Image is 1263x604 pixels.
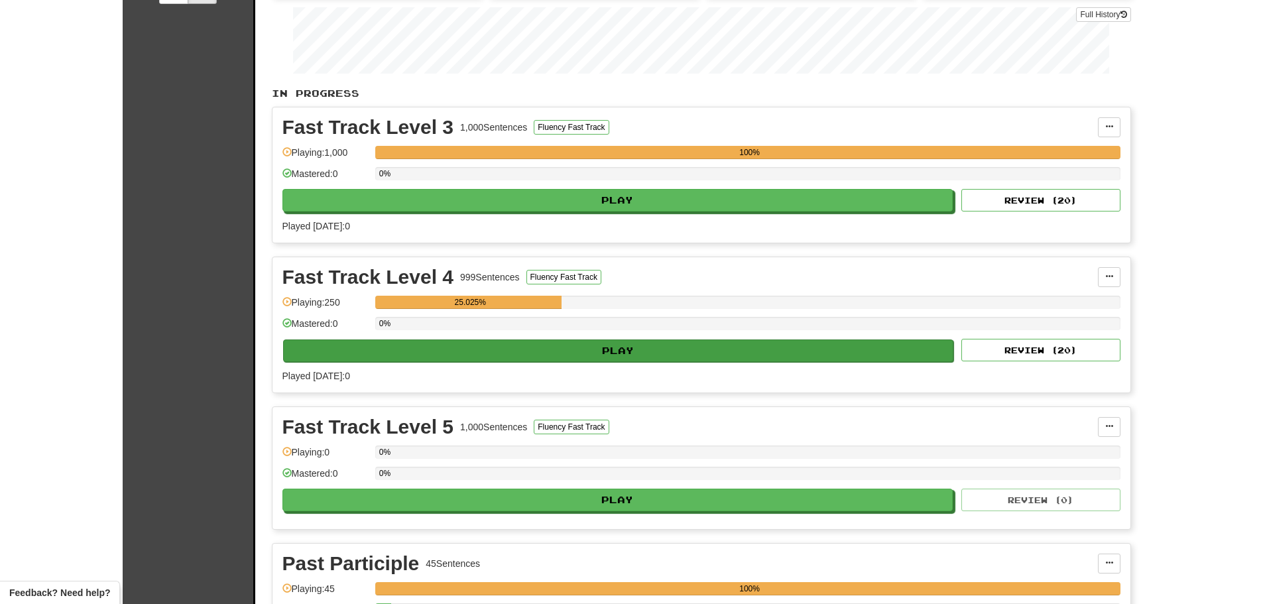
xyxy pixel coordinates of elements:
[282,117,454,137] div: Fast Track Level 3
[460,420,527,434] div: 1,000 Sentences
[282,371,350,381] span: Played [DATE]: 0
[282,554,420,574] div: Past Participle
[282,417,454,437] div: Fast Track Level 5
[282,296,369,318] div: Playing: 250
[1076,7,1130,22] a: Full History
[9,586,110,599] span: Open feedback widget
[379,146,1120,159] div: 100%
[272,87,1131,100] p: In Progress
[282,489,953,511] button: Play
[961,489,1120,511] button: Review (0)
[282,582,369,604] div: Playing: 45
[426,557,480,570] div: 45 Sentences
[961,339,1120,361] button: Review (20)
[460,271,520,284] div: 999 Sentences
[282,221,350,231] span: Played [DATE]: 0
[282,167,369,189] div: Mastered: 0
[379,296,562,309] div: 25.025%
[534,120,609,135] button: Fluency Fast Track
[282,146,369,168] div: Playing: 1,000
[282,446,369,467] div: Playing: 0
[534,420,609,434] button: Fluency Fast Track
[282,317,369,339] div: Mastered: 0
[282,267,454,287] div: Fast Track Level 4
[526,270,601,284] button: Fluency Fast Track
[460,121,527,134] div: 1,000 Sentences
[379,582,1120,595] div: 100%
[283,339,954,362] button: Play
[282,189,953,211] button: Play
[961,189,1120,211] button: Review (20)
[282,467,369,489] div: Mastered: 0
